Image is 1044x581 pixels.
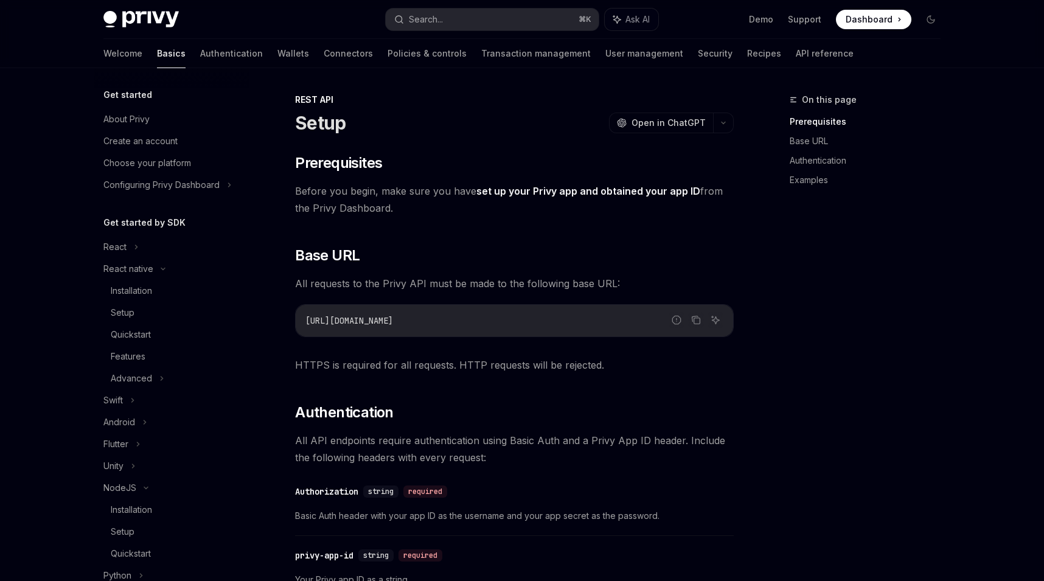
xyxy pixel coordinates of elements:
[277,39,309,68] a: Wallets
[749,13,773,26] a: Demo
[111,546,151,561] div: Quickstart
[103,393,123,408] div: Swift
[103,459,124,473] div: Unity
[111,524,134,539] div: Setup
[363,551,389,560] span: string
[94,130,249,152] a: Create an account
[295,432,734,466] span: All API endpoints require authentication using Basic Auth and a Privy App ID header. Include the ...
[295,153,382,173] span: Prerequisites
[103,481,136,495] div: NodeJS
[796,39,854,68] a: API reference
[94,543,249,565] a: Quickstart
[790,131,950,151] a: Base URL
[605,39,683,68] a: User management
[324,39,373,68] a: Connectors
[605,9,658,30] button: Ask AI
[305,315,393,326] span: [URL][DOMAIN_NAME]
[579,15,591,24] span: ⌘ K
[103,178,220,192] div: Configuring Privy Dashboard
[632,117,706,129] span: Open in ChatGPT
[111,284,152,298] div: Installation
[103,134,178,148] div: Create an account
[94,324,249,346] a: Quickstart
[103,112,150,127] div: About Privy
[921,10,941,29] button: Toggle dark mode
[669,312,684,328] button: Report incorrect code
[103,156,191,170] div: Choose your platform
[708,312,723,328] button: Ask AI
[368,487,394,496] span: string
[295,403,394,422] span: Authentication
[295,485,358,498] div: Authorization
[94,346,249,367] a: Features
[790,170,950,190] a: Examples
[103,262,153,276] div: React native
[409,12,443,27] div: Search...
[388,39,467,68] a: Policies & controls
[688,312,704,328] button: Copy the contents from the code block
[295,509,734,523] span: Basic Auth header with your app ID as the username and your app secret as the password.
[103,39,142,68] a: Welcome
[94,499,249,521] a: Installation
[802,92,857,107] span: On this page
[403,485,447,498] div: required
[609,113,713,133] button: Open in ChatGPT
[103,415,135,430] div: Android
[103,215,186,230] h5: Get started by SDK
[94,280,249,302] a: Installation
[111,327,151,342] div: Quickstart
[398,549,442,562] div: required
[111,371,152,386] div: Advanced
[111,305,134,320] div: Setup
[94,108,249,130] a: About Privy
[295,275,734,292] span: All requests to the Privy API must be made to the following base URL:
[295,357,734,374] span: HTTPS is required for all requests. HTTP requests will be rejected.
[94,302,249,324] a: Setup
[103,437,128,451] div: Flutter
[295,94,734,106] div: REST API
[200,39,263,68] a: Authentication
[103,11,179,28] img: dark logo
[386,9,599,30] button: Search...⌘K
[295,549,353,562] div: privy-app-id
[295,112,346,134] h1: Setup
[103,240,127,254] div: React
[94,521,249,543] a: Setup
[111,503,152,517] div: Installation
[94,152,249,174] a: Choose your platform
[747,39,781,68] a: Recipes
[846,13,893,26] span: Dashboard
[103,88,152,102] h5: Get started
[788,13,821,26] a: Support
[295,183,734,217] span: Before you begin, make sure you have from the Privy Dashboard.
[157,39,186,68] a: Basics
[836,10,911,29] a: Dashboard
[698,39,733,68] a: Security
[476,185,700,198] a: set up your Privy app and obtained your app ID
[625,13,650,26] span: Ask AI
[790,151,950,170] a: Authentication
[295,246,360,265] span: Base URL
[481,39,591,68] a: Transaction management
[111,349,145,364] div: Features
[790,112,950,131] a: Prerequisites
